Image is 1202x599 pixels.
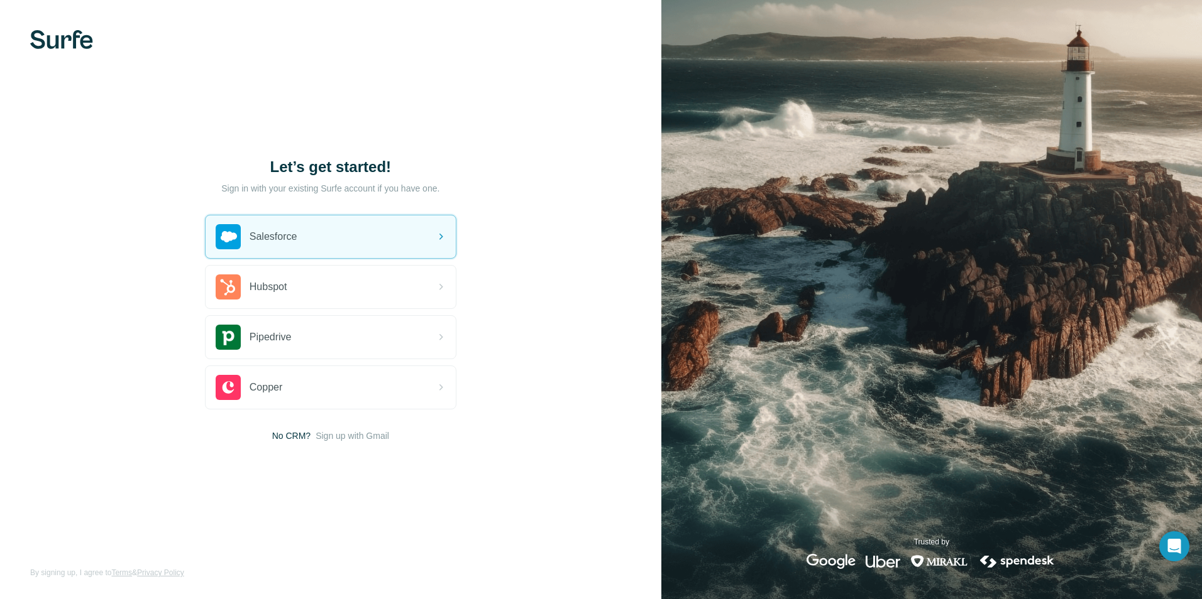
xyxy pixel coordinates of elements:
[250,229,297,244] span: Salesforce
[250,380,282,395] span: Copper
[30,30,93,49] img: Surfe's logo
[1159,531,1189,561] div: Open Intercom Messenger
[216,325,241,350] img: pipedrive's logo
[137,568,184,577] a: Privacy Policy
[978,554,1056,569] img: spendesk's logo
[221,182,439,195] p: Sign in with your existing Surfe account if you have one.
[316,429,389,442] button: Sign up with Gmail
[807,554,856,569] img: google's logo
[30,567,184,578] span: By signing up, I agree to &
[205,157,456,177] h1: Let’s get started!
[866,554,900,569] img: uber's logo
[914,536,949,548] p: Trusted by
[111,568,132,577] a: Terms
[910,554,968,569] img: mirakl's logo
[272,429,311,442] span: No CRM?
[250,330,292,345] span: Pipedrive
[216,375,241,400] img: copper's logo
[250,279,287,294] span: Hubspot
[216,274,241,299] img: hubspot's logo
[216,224,241,249] img: salesforce's logo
